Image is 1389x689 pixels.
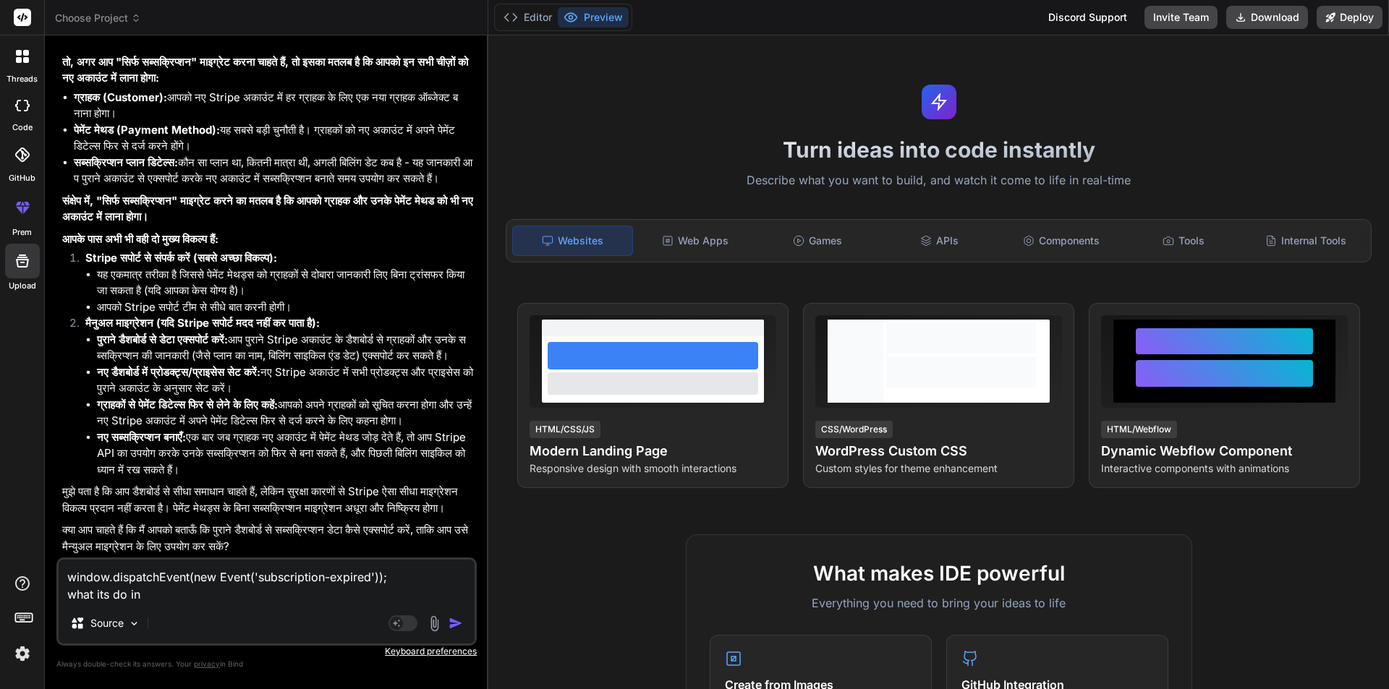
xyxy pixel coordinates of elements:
[62,194,476,224] strong: संक्षेप में, "सिर्फ सब्सक्रिप्शन" माइग्रेट करने का मतलब है कि आपको ग्राहक और उनके पेमेंट मेथड को ...
[815,421,893,438] div: CSS/WordPress
[12,121,33,134] label: code
[530,441,776,461] h4: Modern Landing Page
[10,641,35,666] img: settings
[62,55,471,85] strong: तो, अगर आप "सिर्फ सब्सक्रिप्शन" माइग्रेट करना चाहते हैं, तो इसका मतलब है कि आपको इन सभी चीज़ों को...
[1246,226,1365,256] div: Internal Tools
[497,137,1380,163] h1: Turn ideas into code instantly
[85,251,277,265] strong: Stripe सपोर्ट से संपर्क करें (सबसे अच्छा विकल्प):
[1040,6,1136,29] div: Discord Support
[498,7,558,27] button: Editor
[7,73,38,85] label: threads
[9,172,35,184] label: GitHub
[74,155,178,169] strong: सब्सक्रिप्शन प्लान डिटेल्स:
[74,155,474,187] li: कौन सा प्लान था, कितनी मात्रा थी, अगली बिलिंग डेट कब है - यह जानकारी आप पुराने अकाउंट से एक्सपोर्...
[97,364,474,397] li: नए Stripe अकाउंट में सभी प्रोडक्ट्स और प्राइसेस को पुराने अकाउंट के अनुसार सेट करें।
[97,430,186,444] strong: नए सब्सक्रिप्शन बनाएँ:
[74,90,167,104] strong: ग्राहक (Customer):
[1002,226,1121,256] div: Components
[128,617,140,630] img: Pick Models
[530,461,776,476] p: Responsive design with smooth interactions
[530,421,600,438] div: HTML/CSS/JS
[12,226,32,239] label: prem
[1101,461,1348,476] p: Interactive components with animations
[1101,441,1348,461] h4: Dynamic Webflow Component
[1101,421,1177,438] div: HTML/Webflow
[97,365,260,379] strong: नए डैशबोर्ड में प्रोडक्ट्स/प्राइसेस सेट करें:
[74,123,220,137] strong: पेमेंट मेथड (Payment Method):
[62,522,474,555] p: क्या आप चाहते हैं कि मैं आपको बताऊँ कि पुराने डैशबोर्ड से सब्सक्रिप्शन डेटा कैसे एक्सपोर्ट करें, ...
[97,333,228,346] strong: पुराने डैशबोर्ड से डेटा एक्सपोर्ट करें:
[710,594,1168,612] p: Everything you need to bring your ideas to life
[512,226,633,256] div: Websites
[55,11,141,25] span: Choose Project
[426,615,443,632] img: attachment
[85,316,320,330] strong: मैनुअल माइग्रेशन (यदि Stripe सपोर्ट मदद नहीं कर पाता है):
[74,122,474,155] li: यह सबसे बड़ी चुनौती है। ग्राहकों को नए अकाउंट में अपने पेमेंट डिटेल्स फिर से दर्ज करने होंगे।
[97,429,474,479] li: एक बार जब ग्राहक नए अकाउंट में पेमेंट मेथड जोड़ देते हैं, तो आप Stripe API का उपयोग करके उनके सब्...
[880,226,999,256] div: APIs
[1317,6,1382,29] button: Deploy
[449,616,463,630] img: icon
[90,616,124,630] p: Source
[97,267,474,299] li: यह एकमात्र तरीका है जिससे पेमेंट मेथड्स को ग्राहकों से दोबारा जानकारी लिए बिना ट्रांसफर किया जा स...
[815,461,1062,476] p: Custom styles for theme enhancement
[56,646,477,657] p: Keyboard preferences
[56,657,477,671] p: Always double-check its answers. Your in Bind
[1124,226,1244,256] div: Tools
[74,90,474,122] li: आपको नए Stripe अकाउंट में हर ग्राहक के लिए एक नया ग्राहक ऑब्जेक्ट बनाना होगा।
[1144,6,1218,29] button: Invite Team
[97,299,474,316] li: आपको Stripe सपोर्ट टीम से सीधे बात करनी होगी।
[558,7,629,27] button: Preview
[194,659,220,668] span: privacy
[59,560,475,603] textarea: window.dispatchEvent(new Event('subscription-expired')); what its do in
[497,171,1380,190] p: Describe what you want to build, and watch it come to life in real-time
[62,232,218,246] strong: आपके पास अभी भी वही दो मुख्य विकल्प हैं:
[97,332,474,364] li: आप पुराने Stripe अकाउंट के डैशबोर्ड से ग्राहकों और उनके सब्सक्रिप्शन की जानकारी (जैसे प्लान का ना...
[9,280,36,292] label: Upload
[97,398,278,411] strong: ग्राहकों से पेमेंट डिटेल्स फिर से लेने के लिए कहें:
[1226,6,1308,29] button: Download
[710,558,1168,589] h2: What makes IDE powerful
[758,226,878,256] div: Games
[62,484,474,516] p: मुझे पता है कि आप डैशबोर्ड से सीधा समाधान चाहते हैं, लेकिन सुरक्षा कारणों से Stripe ऐसा सीधा माइग...
[636,226,755,256] div: Web Apps
[97,397,474,429] li: आपको अपने ग्राहकों को सूचित करना होगा और उन्हें नए Stripe अकाउंट में अपने पेमेंट डिटेल्स फिर से द...
[815,441,1062,461] h4: WordPress Custom CSS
